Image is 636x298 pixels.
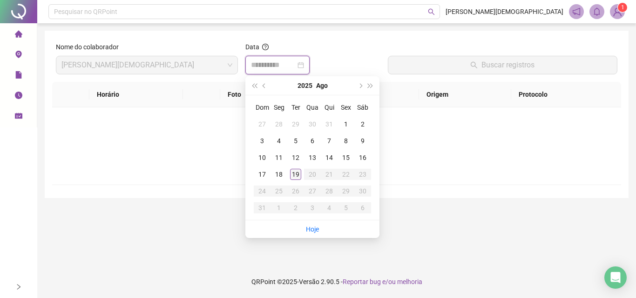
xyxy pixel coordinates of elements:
div: 13 [307,152,318,163]
button: year panel [298,76,312,95]
div: 27 [307,185,318,197]
td: 2025-08-09 [354,132,371,149]
div: 4 [273,135,284,146]
div: 16 [357,152,368,163]
div: 4 [324,202,335,213]
td: 2025-09-04 [321,199,338,216]
td: 2025-08-01 [338,116,354,132]
div: 3 [307,202,318,213]
span: right [15,284,22,290]
td: 2025-07-31 [321,116,338,132]
span: schedule [15,108,22,126]
div: 3 [257,135,268,146]
th: Origem [419,82,511,107]
div: 7 [324,135,335,146]
td: 2025-08-14 [321,149,338,166]
div: 17 [257,169,268,180]
div: 24 [257,185,268,197]
td: 2025-08-19 [287,166,304,183]
div: 23 [357,169,368,180]
button: super-next-year [365,76,376,95]
td: 2025-08-05 [287,132,304,149]
div: 25 [273,185,284,197]
td: 2025-08-20 [304,166,321,183]
button: prev-year [259,76,270,95]
span: RAQUEL ARAUJO OLIVEIRA PASTOR [61,56,232,74]
div: 28 [324,185,335,197]
button: super-prev-year [249,76,259,95]
div: 28 [273,119,284,130]
div: 11 [273,152,284,163]
td: 2025-08-03 [254,132,271,149]
span: notification [572,7,581,16]
th: Qua [304,99,321,116]
td: 2025-08-24 [254,183,271,199]
div: 30 [357,185,368,197]
div: Open Intercom Messenger [604,266,627,289]
span: Data [245,43,259,51]
td: 2025-07-27 [254,116,271,132]
div: 5 [290,135,301,146]
td: 2025-08-23 [354,166,371,183]
td: 2025-08-13 [304,149,321,166]
td: 2025-08-08 [338,132,354,149]
div: 2 [290,202,301,213]
td: 2025-08-10 [254,149,271,166]
span: Versão [299,278,319,285]
td: 2025-08-15 [338,149,354,166]
button: next-year [355,76,365,95]
td: 2025-08-16 [354,149,371,166]
button: Buscar registros [388,56,617,74]
div: 14 [324,152,335,163]
footer: QRPoint © 2025 - 2.90.5 - [37,265,636,298]
div: 29 [340,185,352,197]
div: 21 [324,169,335,180]
th: Sex [338,99,354,116]
td: 2025-08-28 [321,183,338,199]
td: 2025-07-28 [271,116,287,132]
th: Protocolo [511,82,621,107]
span: home [15,26,22,45]
div: 1 [273,202,284,213]
td: 2025-08-30 [354,183,371,199]
th: Qui [321,99,338,116]
div: 29 [290,119,301,130]
div: 19 [290,169,301,180]
td: 2025-09-02 [287,199,304,216]
td: 2025-09-01 [271,199,287,216]
td: 2025-08-17 [254,166,271,183]
a: Hoje [306,225,319,233]
div: 6 [357,202,368,213]
td: 2025-08-29 [338,183,354,199]
td: 2025-09-05 [338,199,354,216]
td: 2025-08-25 [271,183,287,199]
td: 2025-07-29 [287,116,304,132]
td: 2025-08-11 [271,149,287,166]
span: [PERSON_NAME][DEMOGRAPHIC_DATA] [446,7,563,17]
span: file [15,67,22,86]
div: 30 [307,119,318,130]
th: Seg [271,99,287,116]
button: month panel [316,76,328,95]
th: Ter [287,99,304,116]
td: 2025-08-02 [354,116,371,132]
span: question-circle [262,44,269,50]
td: 2025-08-21 [321,166,338,183]
th: Dom [254,99,271,116]
span: 1 [621,4,624,11]
div: 18 [273,169,284,180]
img: 91962 [610,5,624,19]
td: 2025-08-12 [287,149,304,166]
div: 6 [307,135,318,146]
td: 2025-08-04 [271,132,287,149]
span: clock-circle [15,87,22,106]
div: 31 [324,119,335,130]
div: 12 [290,152,301,163]
label: Nome do colaborador [56,42,125,52]
td: 2025-09-03 [304,199,321,216]
td: 2025-08-31 [254,199,271,216]
td: 2025-08-07 [321,132,338,149]
div: 2 [357,119,368,130]
div: 1 [340,119,352,130]
span: search [428,8,435,15]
